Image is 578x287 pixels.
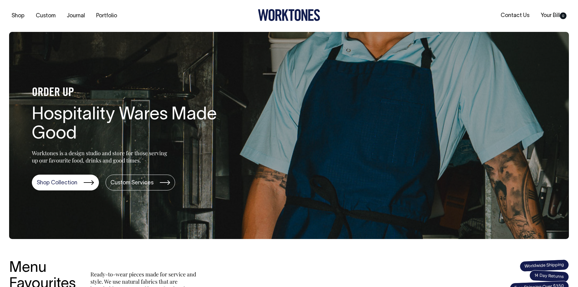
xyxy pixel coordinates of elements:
span: Worldwide Shipping [519,259,569,272]
h4: ORDER UP [32,87,226,99]
a: Contact Us [498,11,532,21]
a: Journal [64,11,87,21]
a: Shop [9,11,27,21]
a: Custom Services [106,175,175,190]
span: 0 [560,12,566,19]
h1: Hospitality Wares Made Good [32,105,226,144]
p: Worktones is a design studio and store for those serving up our favourite food, drinks and good t... [32,149,170,164]
a: Portfolio [94,11,120,21]
a: Your Bill0 [538,11,569,21]
a: Custom [33,11,58,21]
a: Shop Collection [32,175,99,190]
span: 14 Day Returns [529,270,569,283]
